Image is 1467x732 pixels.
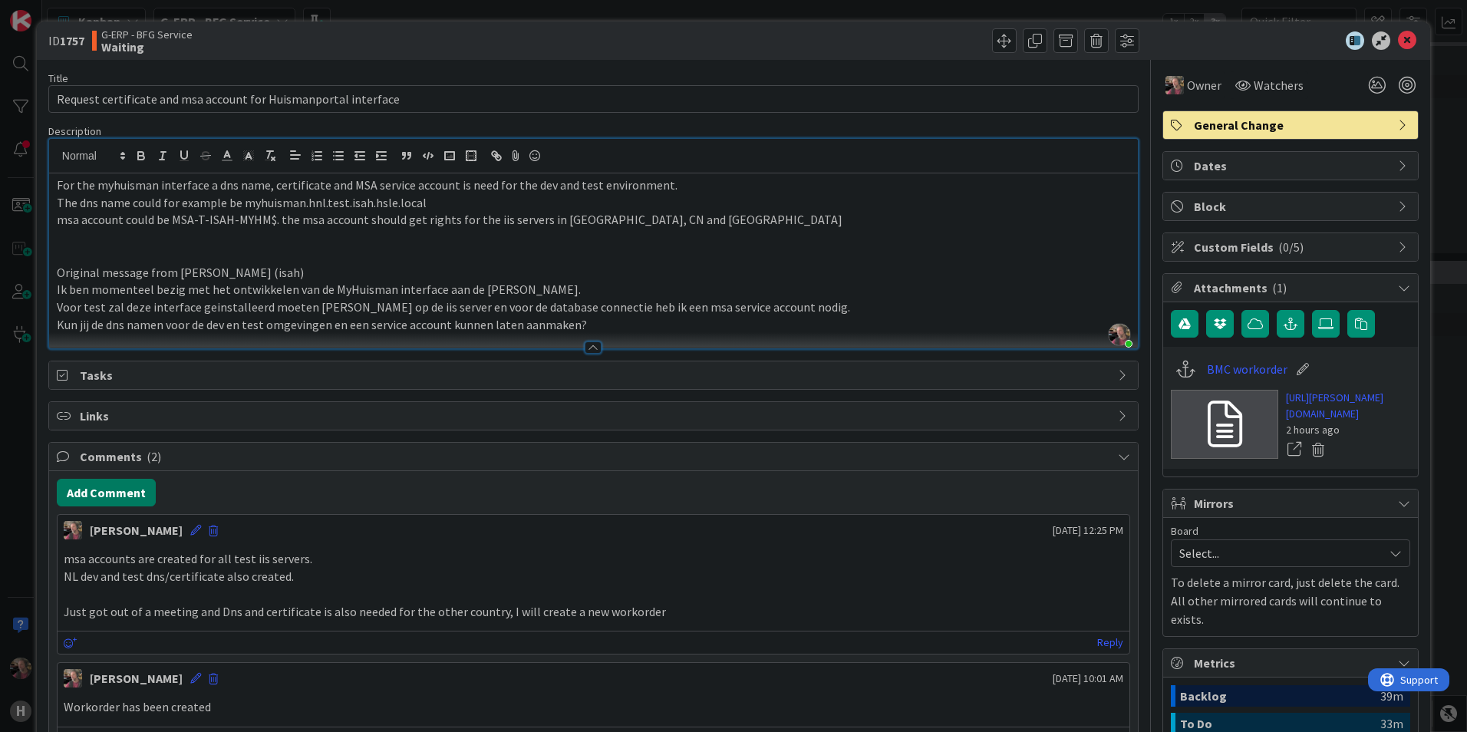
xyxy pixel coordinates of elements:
[1194,494,1390,513] span: Mirrors
[1179,542,1376,564] span: Select...
[1286,390,1410,422] a: [URL][PERSON_NAME][DOMAIN_NAME]
[1097,633,1123,652] a: Reply
[32,2,70,21] span: Support
[1171,526,1198,536] span: Board
[1254,76,1304,94] span: Watchers
[101,28,193,41] span: G-ERP - BFG Service
[1187,76,1221,94] span: Owner
[101,41,193,53] b: Waiting
[80,447,1110,466] span: Comments
[64,603,1123,621] p: Just got out of a meeting and Dns and certificate is also needed for the other country, I will cr...
[1053,523,1123,539] span: [DATE] 12:25 PM
[1278,239,1304,255] span: ( 0/5 )
[64,550,1123,568] p: msa accounts are created for all test iis servers.
[1272,280,1287,295] span: ( 1 )
[1286,440,1303,460] a: Open
[1109,324,1130,345] img: mUQgmzPMbl307rknRjqrXhhrfDoDWjCu.png
[64,521,82,539] img: BF
[64,669,82,687] img: BF
[1194,197,1390,216] span: Block
[1180,685,1380,707] div: Backlog
[60,33,84,48] b: 1757
[90,521,183,539] div: [PERSON_NAME]
[57,264,1130,282] p: Original message from [PERSON_NAME] (isah)
[80,407,1110,425] span: Links
[80,366,1110,384] span: Tasks
[1286,422,1410,438] div: 2 hours ago
[1207,360,1287,378] a: BMC workorder
[1194,279,1390,297] span: Attachments
[48,71,68,85] label: Title
[147,449,161,464] span: ( 2 )
[48,31,84,50] span: ID
[1053,671,1123,687] span: [DATE] 10:01 AM
[1194,238,1390,256] span: Custom Fields
[57,298,1130,316] p: Voor test zal deze interface geinstalleerd moeten [PERSON_NAME] op de iis server en voor de datab...
[48,124,101,138] span: Description
[57,176,1130,194] p: For the myhuisman interface a dns name, certificate and MSA service account is need for the dev a...
[1194,157,1390,175] span: Dates
[57,281,1130,298] p: Ik ben momenteel bezig met het ontwikkelen van de MyHuisman interface aan de [PERSON_NAME].
[57,194,1130,212] p: The dns name could for example be myhuisman.hnl.test.isah.hsle.local
[90,669,183,687] div: [PERSON_NAME]
[1171,573,1410,628] p: To delete a mirror card, just delete the card. All other mirrored cards will continue to exists.
[57,211,1130,229] p: msa account could be MSA-T-ISAH-MYHM$. the msa account should get rights for the iis servers in [...
[64,698,1123,716] p: Workorder has been created
[1194,116,1390,134] span: General Change
[57,316,1130,334] p: Kun jij de dns namen voor de dev en test omgevingen en een service account kunnen laten aanmaken?
[48,85,1139,113] input: type card name here...
[1380,685,1403,707] div: 39m
[1194,654,1390,672] span: Metrics
[64,568,1123,585] p: NL dev and test dns/certificate also created.
[57,479,156,506] button: Add Comment
[1165,76,1184,94] img: BF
